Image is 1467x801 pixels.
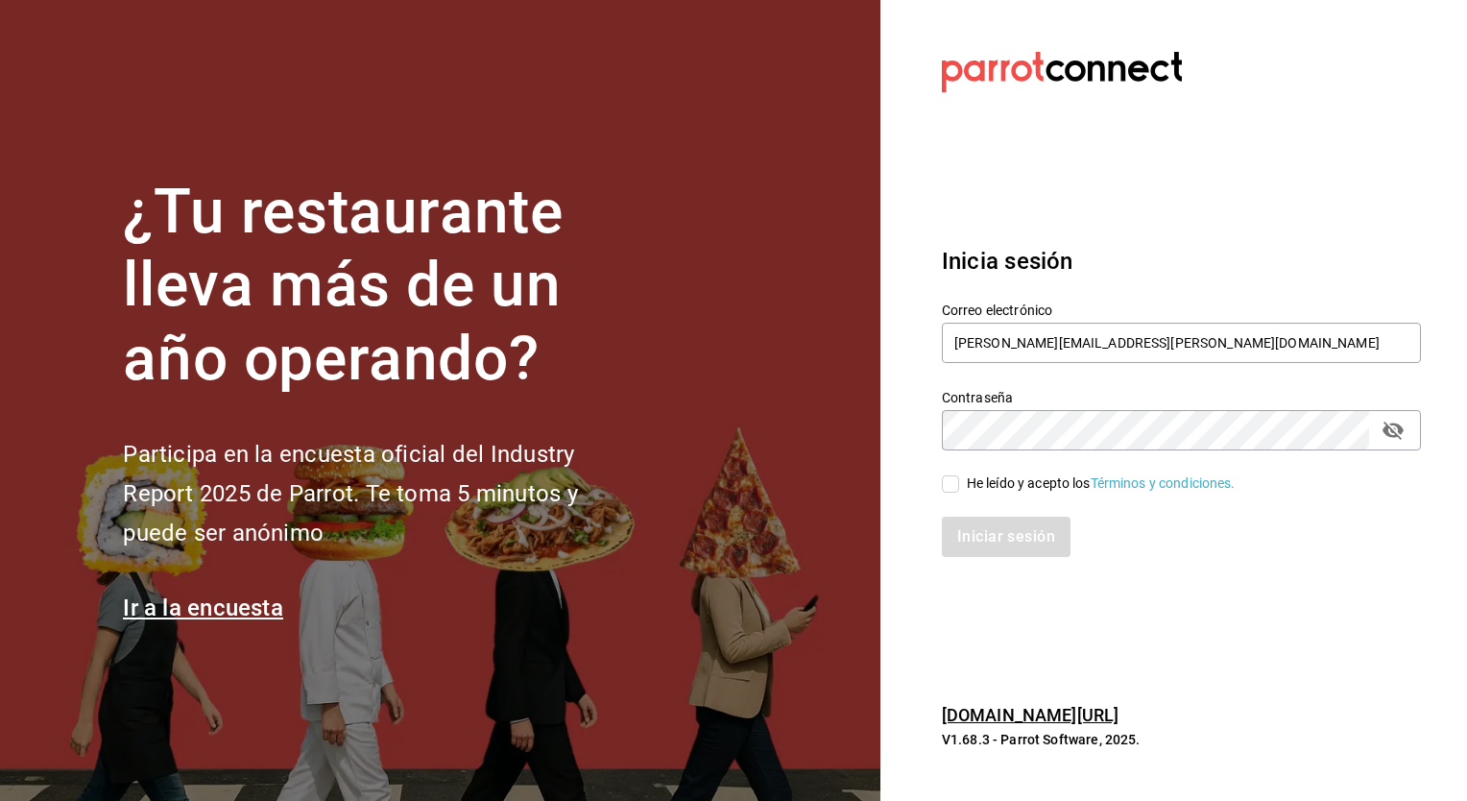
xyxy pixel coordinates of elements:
[123,176,641,397] h1: ¿Tu restaurante lleva más de un año operando?
[967,473,1236,494] div: He leído y acepto los
[942,244,1421,279] h3: Inicia sesión
[1091,475,1236,491] a: Términos y condiciones.
[942,323,1421,363] input: Ingresa tu correo electrónico
[1377,414,1409,447] button: passwordField
[942,705,1118,725] a: [DOMAIN_NAME][URL]
[123,435,641,552] h2: Participa en la encuesta oficial del Industry Report 2025 de Parrot. Te toma 5 minutos y puede se...
[942,303,1421,316] label: Correo electrónico
[942,390,1421,403] label: Contraseña
[942,730,1421,749] p: V1.68.3 - Parrot Software, 2025.
[123,595,283,621] a: Ir a la encuesta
